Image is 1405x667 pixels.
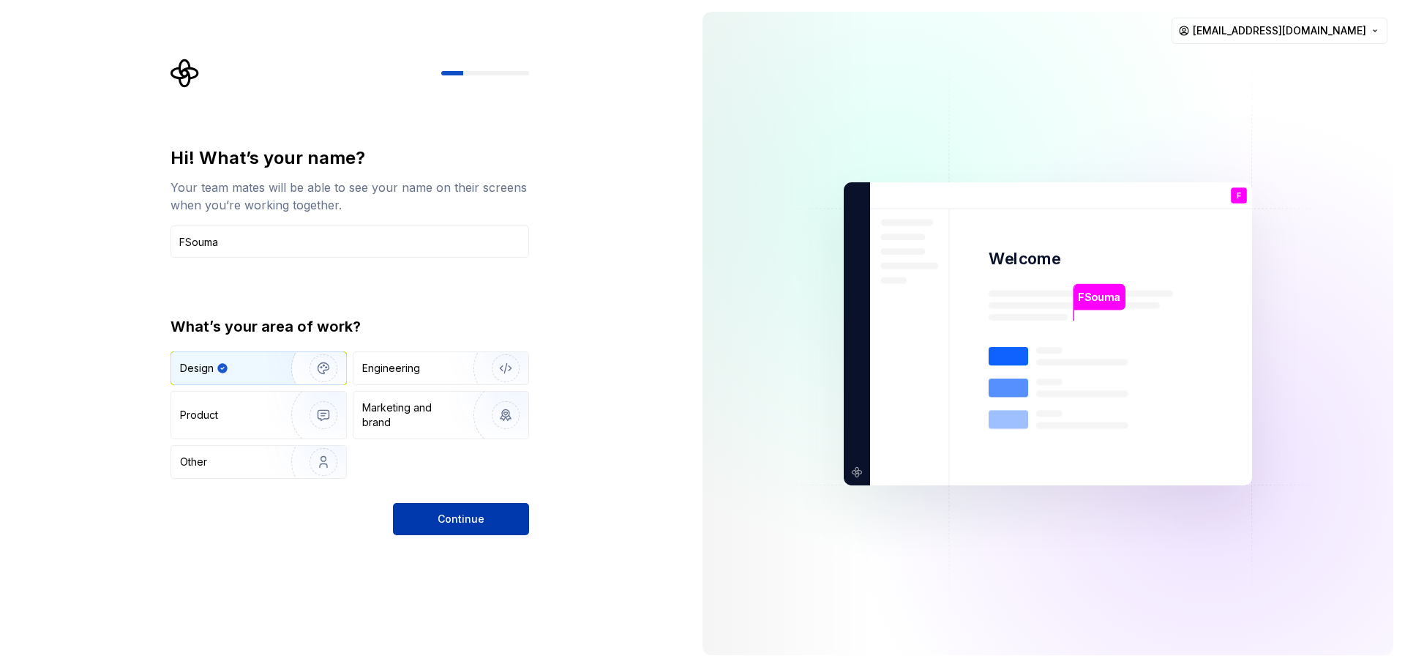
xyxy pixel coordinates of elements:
[362,361,420,376] div: Engineering
[180,455,207,469] div: Other
[1078,288,1120,305] p: FSouma
[171,146,529,170] div: Hi! What’s your name?
[362,400,461,430] div: Marketing and brand
[171,316,529,337] div: What’s your area of work?
[180,408,218,422] div: Product
[393,503,529,535] button: Continue
[1237,191,1241,199] p: F
[438,512,484,526] span: Continue
[180,361,214,376] div: Design
[1172,18,1387,44] button: [EMAIL_ADDRESS][DOMAIN_NAME]
[989,248,1060,269] p: Welcome
[171,226,529,258] input: Han Solo
[1193,23,1366,38] span: [EMAIL_ADDRESS][DOMAIN_NAME]
[171,179,529,214] div: Your team mates will be able to see your name on their screens when you’re working together.
[171,59,200,88] svg: Supernova Logo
